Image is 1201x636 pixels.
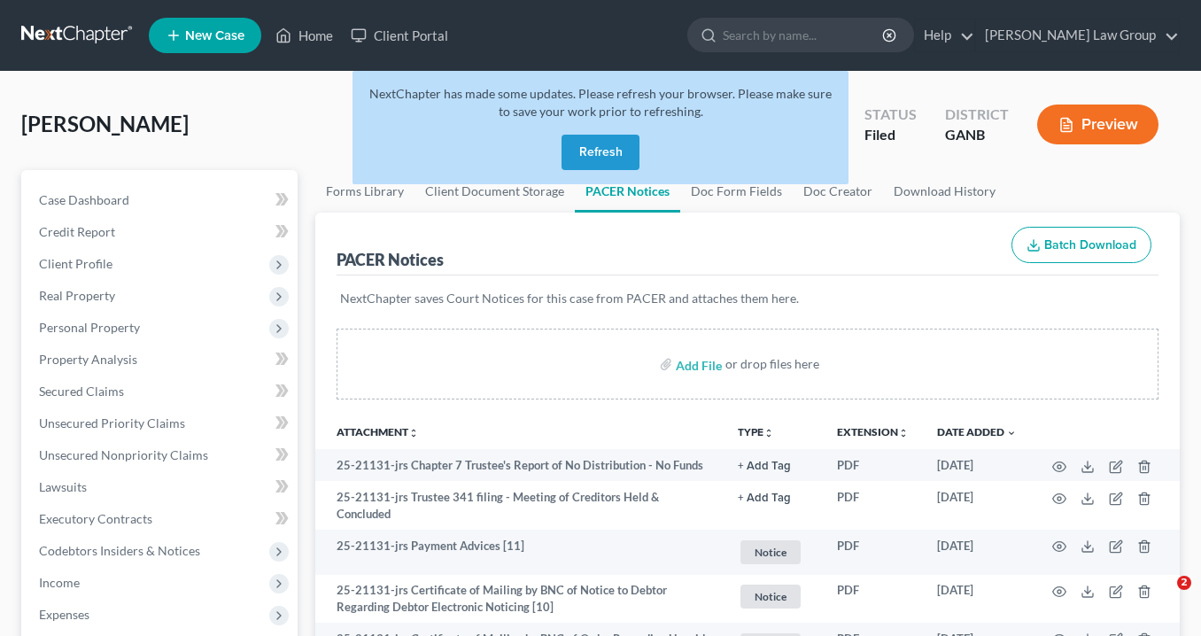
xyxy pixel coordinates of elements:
[39,384,124,399] span: Secured Claims
[315,575,724,624] td: 25-21131-jrs Certificate of Mailing by BNC of Notice to Debtor Regarding Debtor Electronic Notici...
[923,449,1031,481] td: [DATE]
[923,575,1031,624] td: [DATE]
[1006,428,1017,438] i: expand_more
[25,471,298,503] a: Lawsuits
[340,290,1155,307] p: NextChapter saves Court Notices for this case from PACER and attaches them here.
[369,86,832,119] span: NextChapter has made some updates. Please refresh your browser. Please make sure to save your wor...
[937,425,1017,438] a: Date Added expand_more
[883,170,1006,213] a: Download History
[315,481,724,530] td: 25-21131-jrs Trustee 341 filing - Meeting of Creditors Held & Concluded
[408,428,419,438] i: unfold_more
[315,170,415,213] a: Forms Library
[39,256,112,271] span: Client Profile
[39,192,129,207] span: Case Dashboard
[267,19,342,51] a: Home
[864,105,917,125] div: Status
[39,479,87,494] span: Lawsuits
[39,415,185,430] span: Unsecured Priority Claims
[763,428,774,438] i: unfold_more
[1044,237,1136,252] span: Batch Download
[21,111,189,136] span: [PERSON_NAME]
[25,439,298,471] a: Unsecured Nonpriority Claims
[923,481,1031,530] td: [DATE]
[337,249,444,270] div: PACER Notices
[898,428,909,438] i: unfold_more
[562,135,639,170] button: Refresh
[738,489,809,506] a: + Add Tag
[25,216,298,248] a: Credit Report
[185,29,244,43] span: New Case
[864,125,917,145] div: Filed
[39,511,152,526] span: Executory Contracts
[25,503,298,535] a: Executory Contracts
[923,530,1031,575] td: [DATE]
[25,184,298,216] a: Case Dashboard
[1011,227,1151,264] button: Batch Download
[315,530,724,575] td: 25-21131-jrs Payment Advices [11]
[945,125,1009,145] div: GANB
[1037,105,1158,144] button: Preview
[39,575,80,590] span: Income
[823,530,923,575] td: PDF
[39,320,140,335] span: Personal Property
[823,575,923,624] td: PDF
[1141,576,1183,618] iframe: Intercom live chat
[723,19,885,51] input: Search by name...
[25,376,298,407] a: Secured Claims
[945,105,1009,125] div: District
[39,352,137,367] span: Property Analysis
[315,449,724,481] td: 25-21131-jrs Chapter 7 Trustee's Report of No Distribution - No Funds
[740,585,801,609] span: Notice
[738,461,791,472] button: + Add Tag
[823,449,923,481] td: PDF
[738,457,809,474] a: + Add Tag
[39,224,115,239] span: Credit Report
[342,19,457,51] a: Client Portal
[738,427,774,438] button: TYPEunfold_more
[39,543,200,558] span: Codebtors Insiders & Notices
[738,493,791,504] button: + Add Tag
[25,344,298,376] a: Property Analysis
[725,355,819,373] div: or drop files here
[915,19,974,51] a: Help
[738,582,809,611] a: Notice
[740,540,801,564] span: Notice
[25,407,298,439] a: Unsecured Priority Claims
[837,425,909,438] a: Extensionunfold_more
[823,481,923,530] td: PDF
[738,538,809,567] a: Notice
[976,19,1179,51] a: [PERSON_NAME] Law Group
[39,447,208,462] span: Unsecured Nonpriority Claims
[39,607,89,622] span: Expenses
[1177,576,1191,590] span: 2
[39,288,115,303] span: Real Property
[337,425,419,438] a: Attachmentunfold_more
